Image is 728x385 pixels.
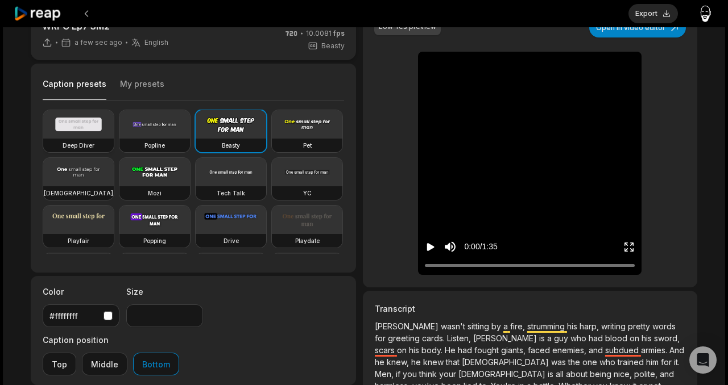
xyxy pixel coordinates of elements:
[43,286,119,298] label: Color
[614,369,634,379] span: nice,
[49,310,99,322] div: #ffffffff
[570,333,589,343] span: who
[674,357,680,367] span: it.
[473,333,539,343] span: [PERSON_NAME]
[669,345,684,355] span: And
[439,369,458,379] span: your
[375,321,441,331] span: [PERSON_NAME]
[441,321,468,331] span: wasn't
[527,321,567,331] span: strumming
[375,345,397,355] span: scars
[133,353,179,375] button: Bottom
[601,321,628,331] span: writing
[599,357,618,367] span: who
[224,236,239,245] h3: Drive
[641,345,669,355] span: armies.
[403,369,419,379] span: you
[503,321,510,331] span: a
[589,18,686,37] button: Open in video editor
[423,357,446,367] span: knew
[458,369,548,379] span: [DEMOGRAPHIC_DATA]
[623,236,635,257] button: Enter Fullscreen
[144,141,165,150] h3: Popline
[333,29,345,37] span: fps
[387,357,411,367] span: knew,
[468,321,491,331] span: sitting
[148,189,162,198] h3: Mozi
[661,357,674,367] span: for
[628,4,678,23] button: Export
[628,321,652,331] span: pretty
[222,141,240,150] h3: Beasty
[143,236,166,245] h3: Popping
[43,78,106,101] button: Caption presets
[445,345,458,355] span: He
[566,369,590,379] span: about
[539,333,547,343] span: is
[605,345,641,355] span: subdued
[589,333,605,343] span: had
[462,357,551,367] span: [DEMOGRAPHIC_DATA]
[634,369,660,379] span: polite,
[375,303,685,315] h3: Transcript
[44,189,113,198] h3: [DEMOGRAPHIC_DATA]
[144,38,168,47] span: English
[419,369,439,379] span: think
[446,357,462,367] span: that
[568,357,582,367] span: the
[474,345,501,355] span: fought
[425,236,436,257] button: Play video
[642,333,654,343] span: his
[582,357,599,367] span: one
[548,369,556,379] span: is
[510,321,527,331] span: fire,
[654,333,680,343] span: sword,
[547,333,554,343] span: a
[217,189,245,198] h3: Tech Talk
[43,304,119,327] button: #ffffffff
[660,369,674,379] span: and
[567,321,580,331] span: his
[68,236,89,245] h3: Playfair
[554,333,570,343] span: guy
[396,369,403,379] span: if
[43,353,76,375] button: Top
[422,333,447,343] span: cards.
[630,333,642,343] span: on
[321,41,345,51] span: Beasty
[528,345,552,355] span: faced
[43,334,179,346] label: Caption position
[447,333,473,343] span: Listen,
[120,78,164,100] button: My presets
[421,345,445,355] span: body.
[63,141,94,150] h3: Deep Diver
[397,345,409,355] span: on
[443,240,457,254] button: Mute sound
[409,345,421,355] span: his
[295,236,320,245] h3: Playdate
[605,333,630,343] span: blood
[303,141,312,150] h3: Pet
[126,286,203,298] label: Size
[501,345,528,355] span: giants,
[388,333,422,343] span: greeting
[375,357,387,367] span: he
[491,321,503,331] span: by
[458,345,474,355] span: had
[82,353,127,375] button: Middle
[646,357,661,367] span: him
[464,241,497,253] div: 0:00 / 1:35
[556,369,566,379] span: all
[411,357,423,367] span: he
[590,369,614,379] span: being
[306,28,345,39] span: 10.0081
[303,189,312,198] h3: YC
[618,357,646,367] span: trained
[375,333,388,343] span: for
[552,345,589,355] span: enemies,
[580,321,601,331] span: harp,
[689,346,717,374] div: Open Intercom Messenger
[589,345,605,355] span: and
[375,369,396,379] span: Men,
[75,38,122,47] span: a few sec ago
